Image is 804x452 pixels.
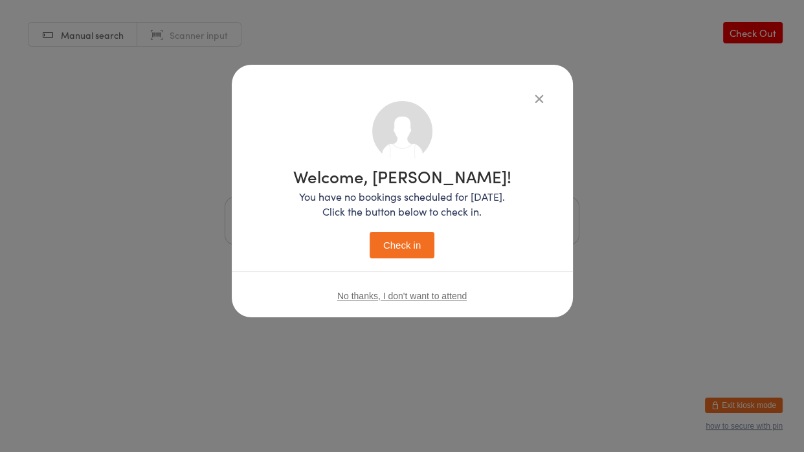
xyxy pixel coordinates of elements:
button: No thanks, I don't want to attend [337,291,467,301]
h1: Welcome, [PERSON_NAME]! [293,168,511,185]
button: Check in [370,232,434,258]
img: no_photo.png [372,101,432,161]
p: You have no bookings scheduled for [DATE]. Click the button below to check in. [293,189,511,219]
